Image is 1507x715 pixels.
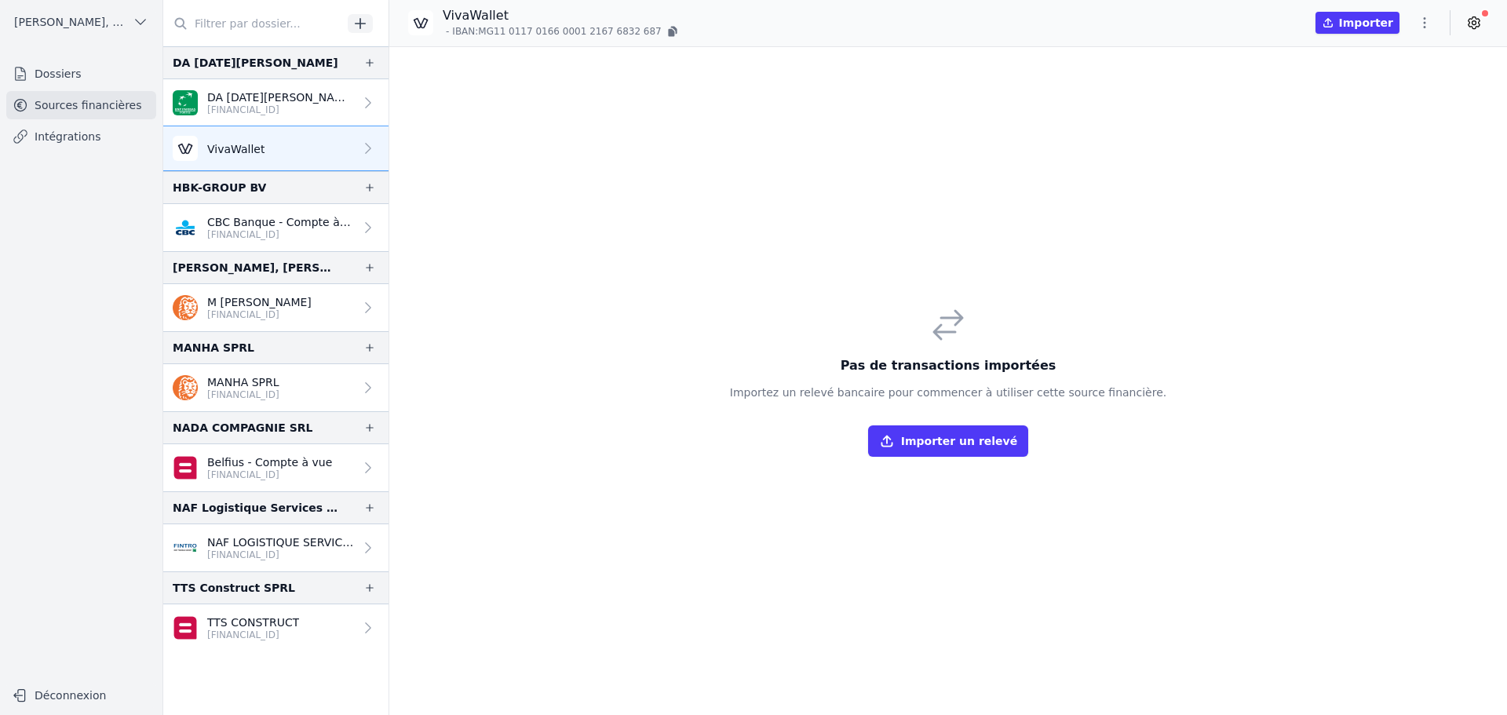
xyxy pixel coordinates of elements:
[446,25,449,38] span: -
[163,204,389,251] a: CBC Banque - Compte à vue [FINANCIAL_ID]
[1315,12,1399,34] button: Importer
[173,215,198,240] img: CBC_CREGBEBB.png
[173,53,338,72] div: DA [DATE][PERSON_NAME]
[207,534,354,550] p: NAF LOGISTIQUE SERVICES SR
[173,455,198,480] img: belfius.png
[163,126,389,171] a: VivaWallet
[868,425,1028,457] button: Importer un relevé
[6,122,156,151] a: Intégrations
[207,104,354,116] p: [FINANCIAL_ID]
[207,228,354,241] p: [FINANCIAL_ID]
[207,629,299,641] p: [FINANCIAL_ID]
[6,683,156,708] button: Déconnexion
[207,294,312,310] p: M [PERSON_NAME]
[173,90,198,115] img: BNP_BE_BUSINESS_GEBABEBB.png
[173,178,266,197] div: HBK-GROUP BV
[163,444,389,491] a: Belfius - Compte à vue [FINANCIAL_ID]
[173,258,338,277] div: [PERSON_NAME], [PERSON_NAME]
[14,14,126,30] span: [PERSON_NAME], [PERSON_NAME]
[730,385,1166,400] p: Importez un relevé bancaire pour commencer à utiliser cette source financière.
[173,338,254,357] div: MANHA SPRL
[730,356,1166,375] h3: Pas de transactions importées
[163,284,389,331] a: M [PERSON_NAME] [FINANCIAL_ID]
[163,604,389,651] a: TTS CONSTRUCT [FINANCIAL_ID]
[163,364,389,411] a: MANHA SPRL [FINANCIAL_ID]
[207,615,299,630] p: TTS CONSTRUCT
[207,454,332,470] p: Belfius - Compte à vue
[173,295,198,320] img: ing.png
[6,91,156,119] a: Sources financières
[6,60,156,88] a: Dossiers
[207,549,354,561] p: [FINANCIAL_ID]
[173,418,312,437] div: NADA COMPAGNIE SRL
[163,79,389,126] a: DA [DATE][PERSON_NAME] [FINANCIAL_ID]
[452,25,661,38] span: IBAN: MG11 0117 0166 0001 2167 6832 687
[207,389,279,401] p: [FINANCIAL_ID]
[173,375,198,400] img: ing.png
[163,524,389,571] a: NAF LOGISTIQUE SERVICES SR [FINANCIAL_ID]
[207,308,312,321] p: [FINANCIAL_ID]
[173,535,198,560] img: FINTRO_BE_BUSINESS_GEBABEBB.png
[207,374,279,390] p: MANHA SPRL
[6,9,156,35] button: [PERSON_NAME], [PERSON_NAME]
[173,498,338,517] div: NAF Logistique Services SRL
[207,89,354,105] p: DA [DATE][PERSON_NAME]
[207,469,332,481] p: [FINANCIAL_ID]
[173,578,295,597] div: TTS Construct SPRL
[443,6,681,25] p: VivaWallet
[207,214,354,230] p: CBC Banque - Compte à vue
[408,10,433,35] img: Viva-Wallet.webp
[207,141,265,157] p: VivaWallet
[173,136,198,161] img: Viva-Wallet.webp
[163,9,342,38] input: Filtrer par dossier...
[173,615,198,640] img: belfius.png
